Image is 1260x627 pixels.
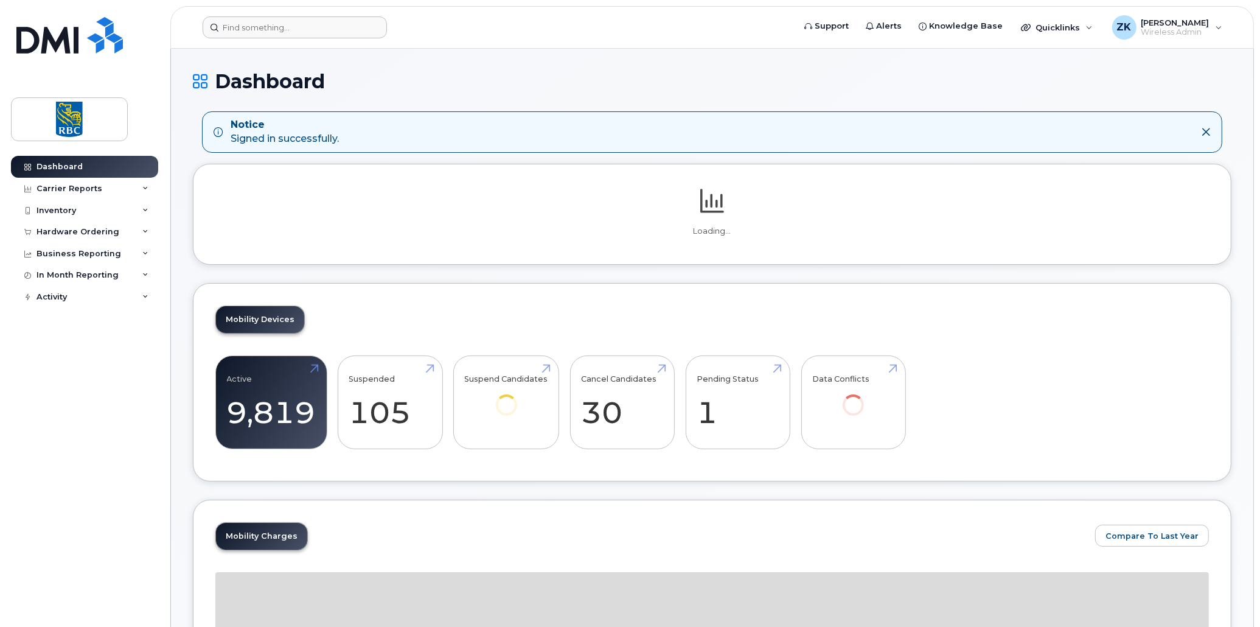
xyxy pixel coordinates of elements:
div: Signed in successfully. [231,118,339,146]
a: Data Conflicts [812,362,894,432]
a: Active 9,819 [227,362,316,443]
a: Mobility Devices [216,306,304,333]
button: Compare To Last Year [1095,525,1209,547]
span: Compare To Last Year [1105,530,1199,542]
h1: Dashboard [193,71,1231,92]
a: Mobility Charges [216,523,307,550]
p: Loading... [215,226,1209,237]
a: Suspended 105 [349,362,431,443]
a: Cancel Candidates 30 [581,362,663,443]
strong: Notice [231,118,339,132]
a: Suspend Candidates [465,362,548,432]
a: Pending Status 1 [697,362,779,443]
